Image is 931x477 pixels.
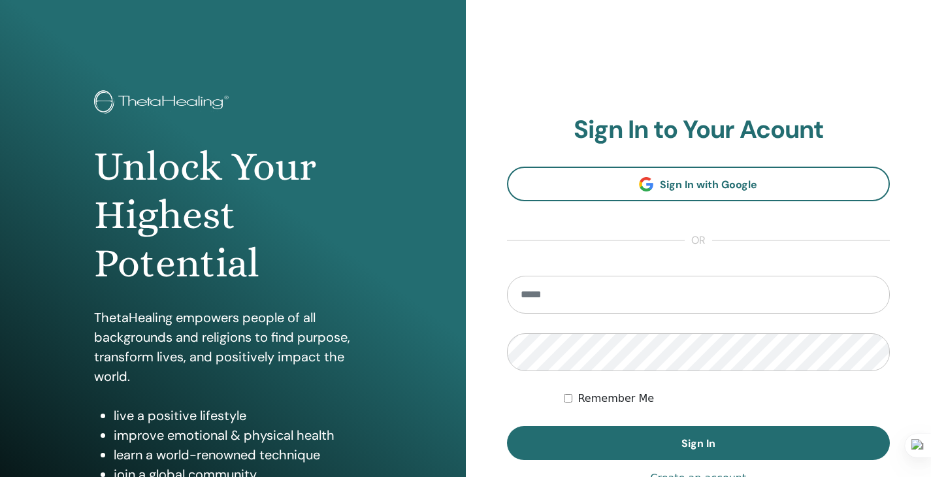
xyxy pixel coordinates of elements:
[685,233,712,248] span: or
[507,426,890,460] button: Sign In
[94,142,372,288] h1: Unlock Your Highest Potential
[660,178,757,191] span: Sign In with Google
[681,436,715,450] span: Sign In
[507,167,890,201] a: Sign In with Google
[114,425,372,445] li: improve emotional & physical health
[114,445,372,465] li: learn a world-renowned technique
[94,308,372,386] p: ThetaHealing empowers people of all backgrounds and religions to find purpose, transform lives, a...
[564,391,890,406] div: Keep me authenticated indefinitely or until I manually logout
[114,406,372,425] li: live a positive lifestyle
[507,115,890,145] h2: Sign In to Your Acount
[578,391,654,406] label: Remember Me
